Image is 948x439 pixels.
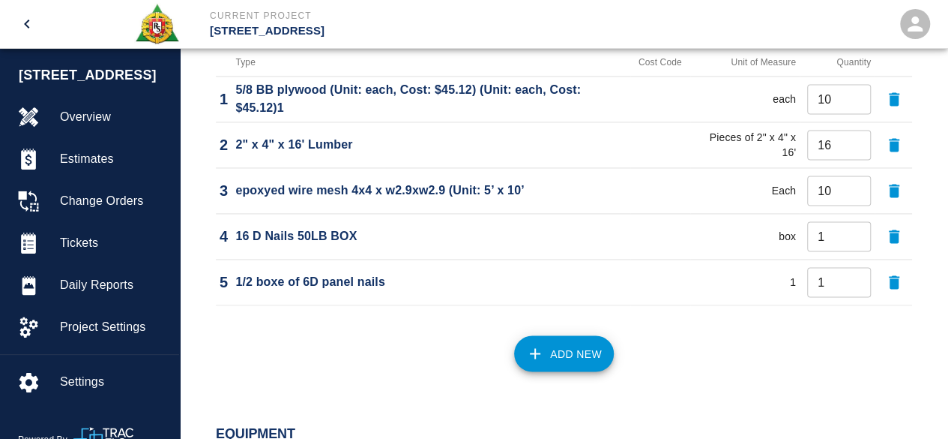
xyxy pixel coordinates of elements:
button: open drawer [9,6,45,42]
p: 5 [220,271,228,293]
td: 1 [690,260,800,305]
p: 2 [220,134,228,156]
button: Add New [514,335,614,371]
p: 1/2 boxe of 6D panel nails [235,273,626,291]
span: Project Settings [60,318,167,336]
span: Settings [60,373,167,391]
p: 1 [220,88,228,110]
p: [STREET_ADDRESS] [210,23,555,40]
span: Overview [60,108,167,126]
p: epoxyed wire mesh 4x4 x w2.9xw2.9 (Unit: 5’ x 10’ [235,182,626,200]
img: Roger & Sons Concrete [134,3,180,45]
span: Change Orders [60,192,167,210]
span: Estimates [60,150,167,168]
span: [STREET_ADDRESS] [19,65,172,86]
span: Daily Reports [60,276,167,294]
td: Each [690,168,800,214]
p: 16 D Nails 50LB BOX [235,227,626,245]
p: 3 [220,179,228,202]
td: each [690,77,800,122]
p: 5/8 BB plywood (Unit: each, Cost: $45.12) (Unit: each, Cost: $45.12)1 [235,81,626,117]
iframe: Chat Widget [873,367,948,439]
th: Type [232,49,630,77]
p: 4 [220,225,228,248]
p: Current Project [210,9,555,23]
th: Unit of Measure [690,49,800,77]
td: box [690,214,800,260]
p: 2" x 4" x 16' Lumber [235,136,626,154]
th: Cost Code [630,49,690,77]
th: Quantity [800,49,875,77]
span: Tickets [60,234,167,252]
td: Pieces of 2" x 4" x 16' [690,122,800,168]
